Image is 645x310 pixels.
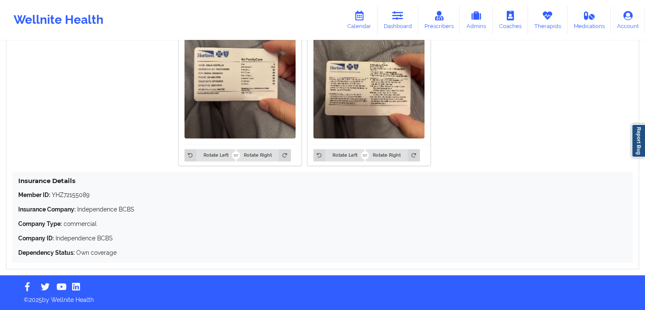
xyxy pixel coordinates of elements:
[18,177,627,185] h4: Insurance Details
[18,192,50,198] strong: Member ID:
[18,248,627,257] p: Own coverage
[18,290,627,304] p: © 2025 by Wellnite Health
[377,6,418,34] a: Dashboard
[631,124,645,158] a: Report Bug
[418,6,460,34] a: Prescribers
[567,6,611,34] a: Medications
[18,220,62,227] strong: Company Type:
[18,220,627,228] p: commercial
[493,6,528,34] a: Coaches
[18,235,54,242] strong: Company ID:
[366,149,419,161] button: Rotate Right
[18,191,627,199] p: YHZ72155089
[313,149,364,161] button: Rotate Left
[18,234,627,242] p: Independence BCBS
[184,149,235,161] button: Rotate Left
[18,206,75,213] strong: Insurance Company:
[611,6,645,34] a: Account
[18,249,75,256] strong: Dependency Status:
[237,149,290,161] button: Rotate Right
[341,6,377,34] a: Calendar
[18,205,627,214] p: Independence BCBS
[460,6,493,34] a: Admins
[528,6,567,34] a: Therapists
